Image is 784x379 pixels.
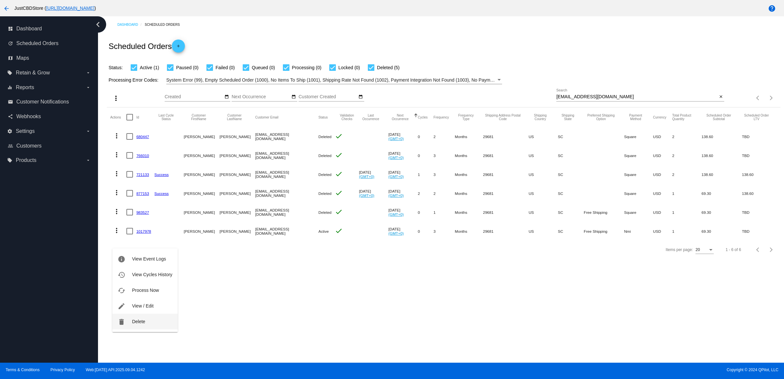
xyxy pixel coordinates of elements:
span: View Cycles History [132,272,172,277]
mat-icon: info [118,255,125,263]
span: View / Edit [132,303,154,308]
mat-icon: edit [118,302,125,310]
mat-icon: delete [118,318,125,326]
mat-icon: history [118,271,125,279]
span: View Event Logs [132,256,166,261]
span: Process Now [132,288,159,293]
mat-icon: cached [118,287,125,294]
span: Delete [132,319,145,324]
